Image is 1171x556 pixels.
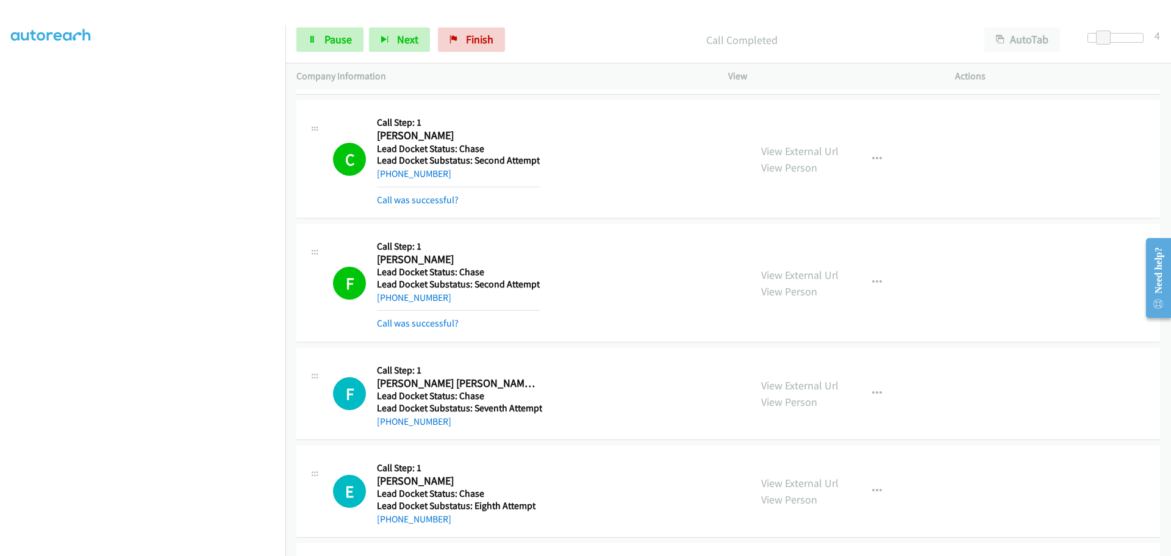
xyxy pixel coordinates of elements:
[377,168,451,179] a: [PHONE_NUMBER]
[333,475,366,508] div: The call is yet to be attempted
[377,292,451,303] a: [PHONE_NUMBER]
[333,143,366,176] h1: C
[377,390,542,402] h5: Lead Docket Status: Chase
[984,27,1060,52] button: AutoTab
[466,32,493,46] span: Finish
[761,493,817,507] a: View Person
[728,69,933,84] p: View
[377,416,451,427] a: [PHONE_NUMBER]
[761,284,817,298] a: View Person
[377,266,540,278] h5: Lead Docket Status: Chase
[333,267,366,300] h1: F
[333,377,366,410] div: The call is yet to be attempted
[377,377,539,391] h2: [PERSON_NAME] [PERSON_NAME] [PERSON_NAME]
[1136,229,1171,327] iframe: Resource Center
[761,268,839,282] a: View External Url
[377,194,459,206] a: Call was successful?
[377,129,539,143] h2: [PERSON_NAME]
[377,253,539,267] h2: [PERSON_NAME]
[377,278,540,291] h5: Lead Docket Substatus: Second Attempt
[377,500,539,512] h5: Lead Docket Substatus: Eighth Attempt
[296,69,706,84] p: Company Information
[333,377,366,410] h1: F
[377,154,540,167] h5: Lead Docket Substatus: Second Attempt
[377,474,539,488] h2: [PERSON_NAME]
[438,27,505,52] a: Finish
[761,476,839,490] a: View External Url
[377,513,451,525] a: [PHONE_NUMBER]
[377,364,542,377] h5: Call Step: 1
[377,240,540,253] h5: Call Step: 1
[377,462,539,474] h5: Call Step: 1
[377,117,540,129] h5: Call Step: 1
[397,32,418,46] span: Next
[761,378,839,392] a: View External Url
[369,27,430,52] button: Next
[761,144,839,158] a: View External Url
[761,395,817,409] a: View Person
[333,475,366,508] h1: E
[377,488,539,500] h5: Lead Docket Status: Chase
[324,32,352,46] span: Pause
[377,317,459,329] a: Call was successful?
[521,32,962,48] p: Call Completed
[955,69,1160,84] p: Actions
[1155,27,1160,44] div: 4
[377,402,542,414] h5: Lead Docket Substatus: Seventh Attempt
[761,161,817,175] a: View Person
[296,27,363,52] a: Pause
[377,143,540,155] h5: Lead Docket Status: Chase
